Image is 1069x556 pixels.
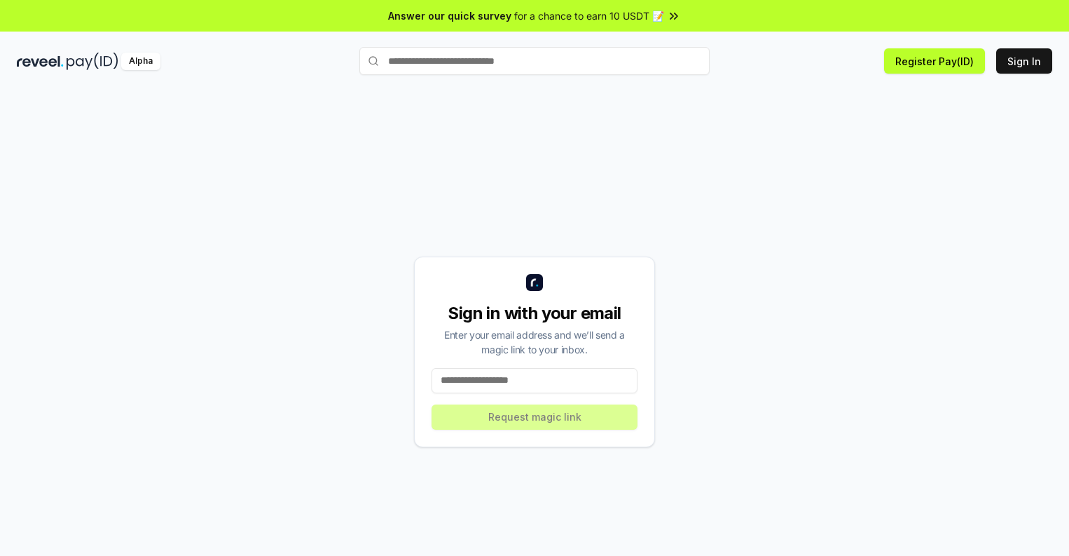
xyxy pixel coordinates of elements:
span: for a chance to earn 10 USDT 📝 [514,8,664,23]
button: Register Pay(ID) [884,48,985,74]
div: Alpha [121,53,160,70]
img: reveel_dark [17,53,64,70]
div: Sign in with your email [432,302,637,325]
img: logo_small [526,274,543,291]
button: Sign In [996,48,1052,74]
img: pay_id [67,53,118,70]
span: Answer our quick survey [388,8,511,23]
div: Enter your email address and we’ll send a magic link to your inbox. [432,327,637,357]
